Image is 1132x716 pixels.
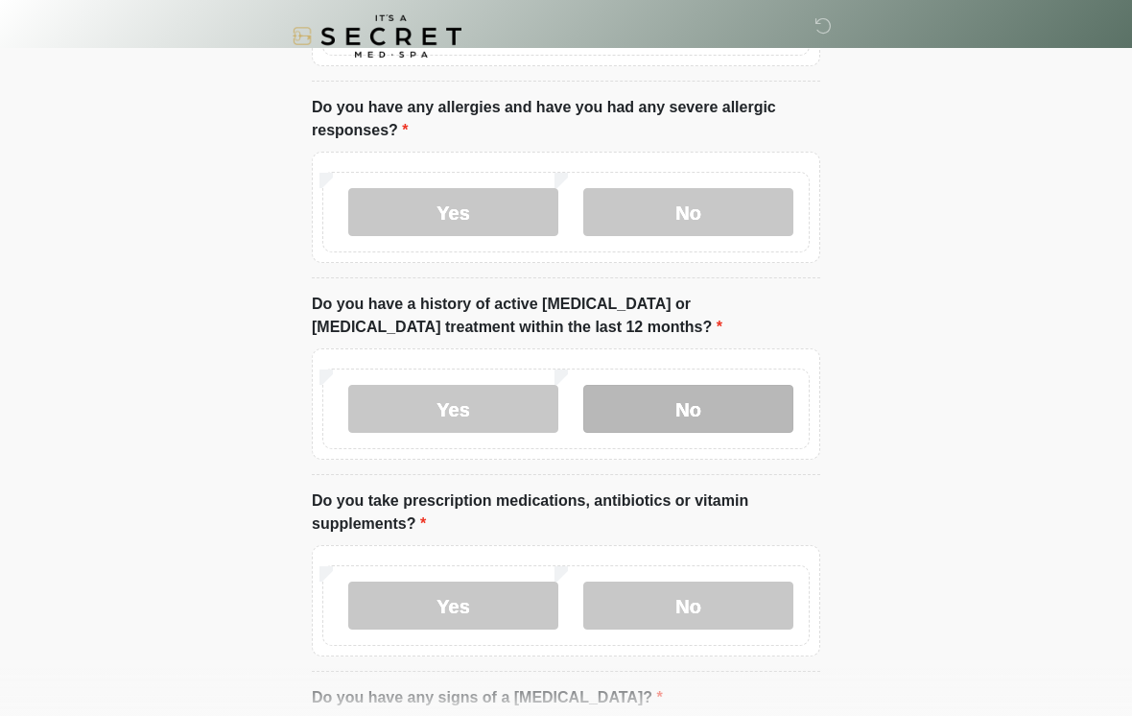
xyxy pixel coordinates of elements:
[348,385,558,433] label: Yes
[583,188,793,236] label: No
[348,582,558,630] label: Yes
[312,96,820,142] label: Do you have any allergies and have you had any severe allergic responses?
[312,293,820,339] label: Do you have a history of active [MEDICAL_DATA] or [MEDICAL_DATA] treatment within the last 12 mon...
[312,489,820,536] label: Do you take prescription medications, antibiotics or vitamin supplements?
[348,188,558,236] label: Yes
[312,686,663,709] label: Do you have any signs of a [MEDICAL_DATA]?
[293,14,461,58] img: It's A Secret Med Spa Logo
[583,385,793,433] label: No
[583,582,793,630] label: No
